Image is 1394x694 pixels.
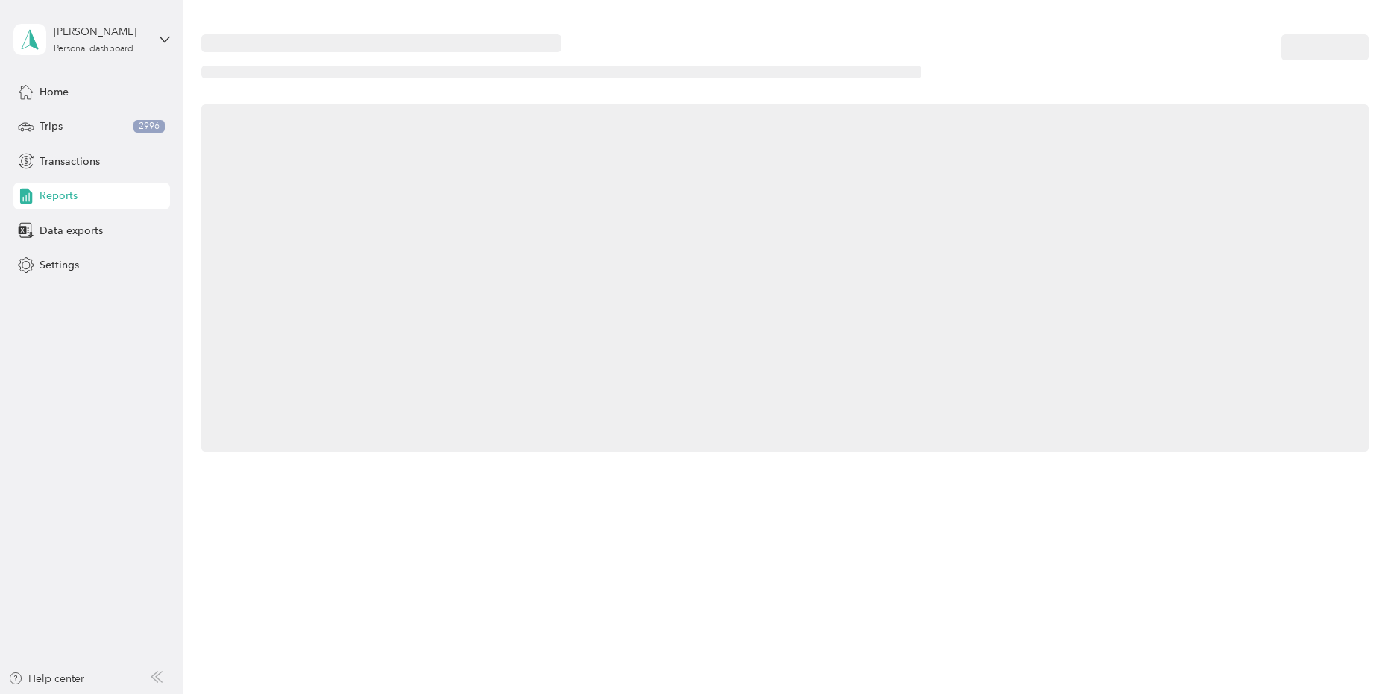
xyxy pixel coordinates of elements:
span: Data exports [40,223,103,239]
span: Reports [40,188,78,204]
button: Help center [8,671,84,687]
span: Transactions [40,154,100,169]
span: Home [40,84,69,100]
span: 2996 [133,120,165,133]
span: Trips [40,119,63,134]
div: [PERSON_NAME] [54,24,147,40]
iframe: Everlance-gr Chat Button Frame [1311,611,1394,694]
span: Settings [40,257,79,273]
div: Personal dashboard [54,45,133,54]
